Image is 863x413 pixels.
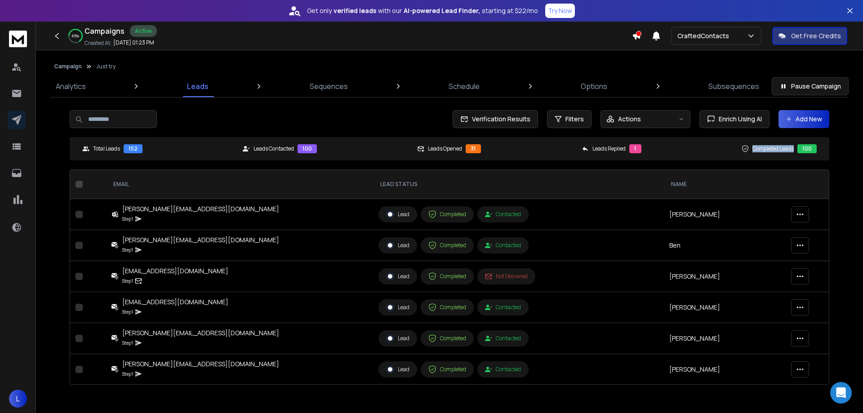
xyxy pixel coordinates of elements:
p: Subsequences [708,81,759,92]
p: Completed Leads [752,145,794,152]
div: Completed [428,334,466,342]
button: Campaign [54,63,82,70]
span: Verification Results [468,115,530,124]
h1: Campaigns [85,26,125,36]
strong: verified leads [334,6,376,15]
td: Ben [664,230,786,261]
div: 1 [629,144,641,153]
a: Leads [182,75,214,97]
p: Created At: [85,40,111,47]
a: Subsequences [703,75,765,97]
div: Lead [386,365,409,373]
div: Completed [428,272,466,280]
td: [PERSON_NAME] [664,199,786,230]
div: [PERSON_NAME][EMAIL_ADDRESS][DOMAIN_NAME] [122,204,279,213]
button: Try Now [545,4,575,18]
button: L [9,390,27,408]
div: Completed [428,241,466,249]
div: Completed [428,210,466,218]
div: Contacted [485,211,521,218]
div: Completed [428,303,466,311]
p: Get only with our starting at $22/mo [307,6,538,15]
p: Leads Opened [428,145,462,152]
p: Step 1 [122,307,133,316]
p: Step 1 [122,276,133,285]
div: Contacted [485,242,521,249]
p: Get Free Credits [791,31,841,40]
p: Total Leads [93,145,120,152]
a: Sequences [304,75,353,97]
div: [PERSON_NAME][EMAIL_ADDRESS][DOMAIN_NAME] [122,360,279,369]
p: Leads Contacted [254,145,294,152]
td: [PERSON_NAME] [664,354,786,385]
div: [PERSON_NAME][EMAIL_ADDRESS][DOMAIN_NAME] [122,329,279,338]
p: 65 % [72,33,79,39]
img: logo [9,31,27,47]
th: NAME [664,170,786,199]
p: Sequences [310,81,348,92]
p: Leads Replied [592,145,626,152]
a: Analytics [50,75,91,97]
button: Filters [547,110,592,128]
div: Active [130,25,157,37]
button: Verification Results [453,110,538,128]
div: [EMAIL_ADDRESS][DOMAIN_NAME] [122,266,228,275]
div: Lead [386,272,409,280]
p: Actions [618,115,641,124]
div: Lead [386,210,409,218]
p: Step 1 [122,214,133,223]
td: [PERSON_NAME] [664,261,786,292]
th: EMAIL [106,170,373,199]
p: Step 1 [122,338,133,347]
p: Schedule [449,81,480,92]
p: Step 1 [122,369,133,378]
p: Options [581,81,607,92]
div: 100 [797,144,817,153]
button: Pause Campaign [772,77,849,95]
div: Lead [386,241,409,249]
p: Step 1 [122,245,133,254]
button: Enrich Using AI [699,110,770,128]
div: Completed [428,365,466,373]
p: Analytics [56,81,86,92]
th: LEAD STATUS [373,170,664,199]
span: Filters [565,115,584,124]
td: [PERSON_NAME] [664,323,786,354]
div: 100 [298,144,317,153]
p: CraftedContacts [677,31,733,40]
div: [EMAIL_ADDRESS][DOMAIN_NAME] [122,298,228,306]
p: Leads [187,81,209,92]
div: Contacted [485,304,521,311]
a: Options [575,75,613,97]
p: [DATE] 01:23 PM [113,39,154,46]
div: Lead [386,334,409,342]
div: [PERSON_NAME][EMAIL_ADDRESS][DOMAIN_NAME] [122,235,279,244]
div: Contacted [485,366,521,373]
div: 31 [466,144,481,153]
div: Not Delivered [485,273,528,280]
strong: AI-powered Lead Finder, [404,6,480,15]
a: Schedule [443,75,485,97]
p: Try Now [548,6,572,15]
td: [PERSON_NAME] [664,292,786,323]
div: 152 [124,144,142,153]
div: Lead [386,303,409,311]
div: Contacted [485,335,521,342]
div: Open Intercom Messenger [830,382,852,404]
button: Add New [778,110,829,128]
p: Just try [96,63,116,70]
span: Enrich Using AI [715,115,762,124]
button: Get Free Credits [772,27,847,45]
